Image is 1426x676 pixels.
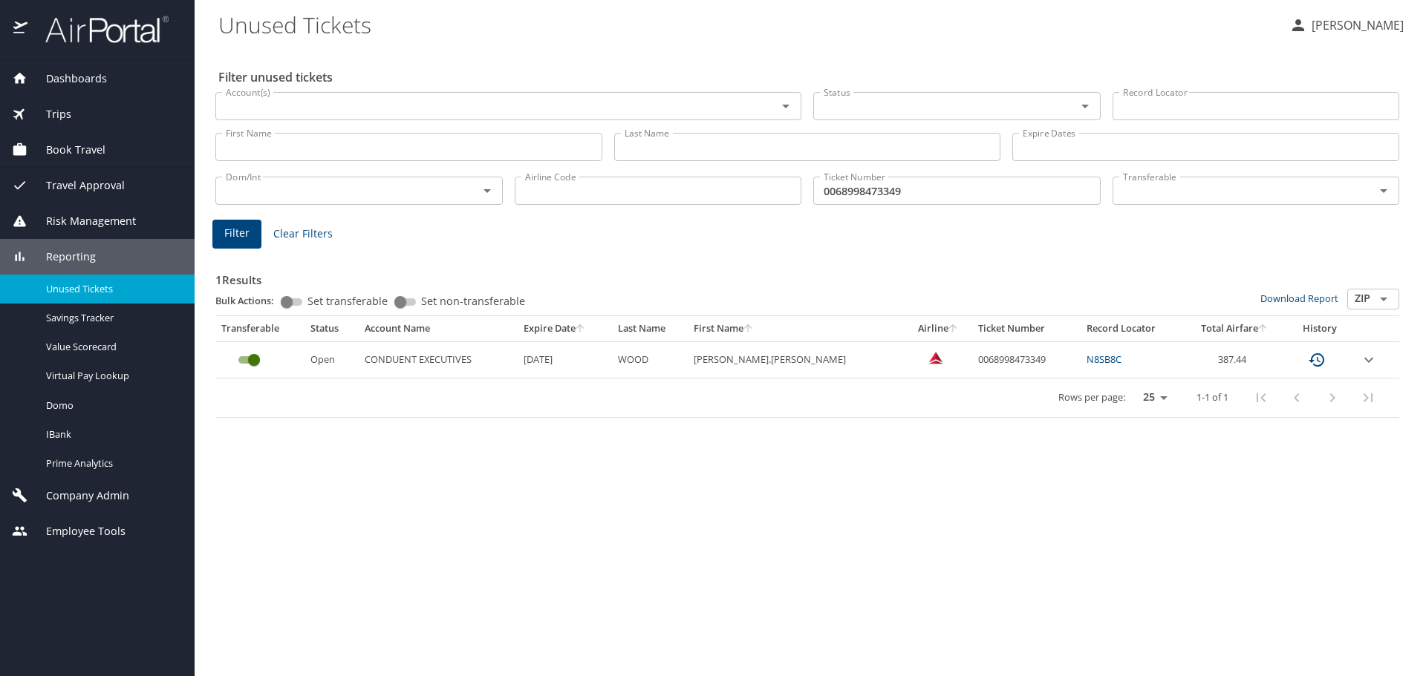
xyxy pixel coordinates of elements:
[743,324,754,334] button: sort
[27,213,136,229] span: Risk Management
[1131,387,1173,409] select: rows per page
[1307,16,1404,34] p: [PERSON_NAME]
[224,224,250,243] span: Filter
[1075,96,1095,117] button: Open
[775,96,796,117] button: Open
[1286,316,1354,341] th: History
[13,15,29,44] img: icon-airportal.png
[46,369,177,383] span: Virtual Pay Lookup
[27,523,126,539] span: Employee Tools
[29,15,169,44] img: airportal-logo.png
[46,427,177,442] span: IBank
[518,316,613,341] th: Expire Date
[972,316,1081,341] th: Ticket Number
[1373,180,1394,201] button: Open
[218,65,1402,89] h2: Filter unused tickets
[972,341,1081,378] td: 0068998473349
[688,341,905,378] td: [PERSON_NAME].[PERSON_NAME]
[27,177,125,194] span: Travel Approval
[305,341,359,378] td: Open
[305,316,359,341] th: Status
[27,249,96,265] span: Reporting
[688,316,905,341] th: First Name
[273,225,333,243] span: Clear Filters
[359,316,518,341] th: Account Name
[27,106,71,122] span: Trips
[215,294,286,307] p: Bulk Actions:
[267,220,339,248] button: Clear Filters
[27,70,107,87] span: Dashboards
[46,311,177,325] span: Savings Tracker
[1058,393,1125,402] p: Rows per page:
[612,341,688,378] td: WOOD
[1258,324,1269,334] button: sort
[1184,316,1285,341] th: Total Airfare
[1184,341,1285,378] td: 387.44
[518,341,613,378] td: [DATE]
[421,296,525,306] span: Set non-transferable
[46,398,177,413] span: Domo
[1283,12,1410,39] button: [PERSON_NAME]
[477,180,498,201] button: Open
[612,316,688,341] th: Last Name
[905,316,972,341] th: Airline
[928,350,943,365] img: Delta Airlines
[46,282,177,296] span: Unused Tickets
[307,296,388,306] span: Set transferable
[218,1,1277,47] h1: Unused Tickets
[27,142,105,158] span: Book Travel
[576,324,586,334] button: sort
[359,341,518,378] td: CONDUENT EXECUTIVES
[1360,351,1378,369] button: expand row
[46,456,177,470] span: Prime Analytics
[1081,316,1184,341] th: Record Locator
[1087,352,1121,366] a: N8SB8C
[1260,292,1338,305] a: Download Report
[46,340,177,354] span: Value Scorecard
[221,322,299,335] div: Transferable
[215,263,1399,289] h3: 1 Results
[215,316,1399,418] table: custom pagination table
[27,488,129,504] span: Company Admin
[212,220,261,249] button: Filter
[1197,393,1228,402] p: 1-1 of 1
[1373,289,1394,309] button: Open
[948,324,959,334] button: sort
